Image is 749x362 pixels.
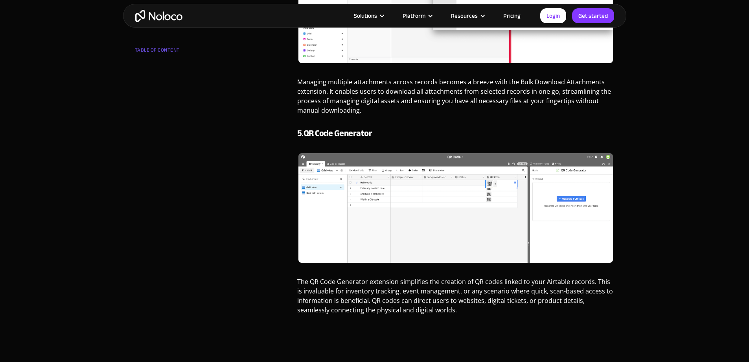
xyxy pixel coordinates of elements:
div: Platform [393,11,441,21]
div: Resources [451,11,478,21]
strong: QR Code Generator [304,125,372,141]
div: Solutions [354,11,377,21]
a: home [135,10,182,22]
div: TABLE OF CONTENT [135,44,230,60]
div: Solutions [344,11,393,21]
a: Get started [572,8,614,23]
h4: 5. [297,127,615,139]
a: Login [540,8,566,23]
p: The QR Code Generator extension simplifies the creation of QR codes linked to your Airtable recor... [297,277,615,321]
div: Resources [441,11,493,21]
p: ‍ [297,325,615,340]
p: Managing multiple attachments across records becomes a breeze with the Bulk Download Attachments ... [297,77,615,121]
a: Pricing [493,11,530,21]
div: Platform [403,11,425,21]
